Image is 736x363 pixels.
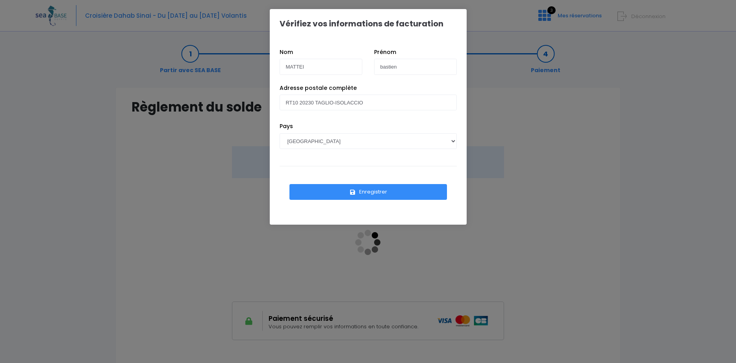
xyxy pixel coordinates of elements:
label: Pays [280,122,293,130]
label: Adresse postale complète [280,84,357,92]
label: Prénom [374,48,396,56]
h1: Vérifiez vos informations de facturation [280,19,443,28]
label: Nom [280,48,293,56]
button: Enregistrer [289,184,447,200]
